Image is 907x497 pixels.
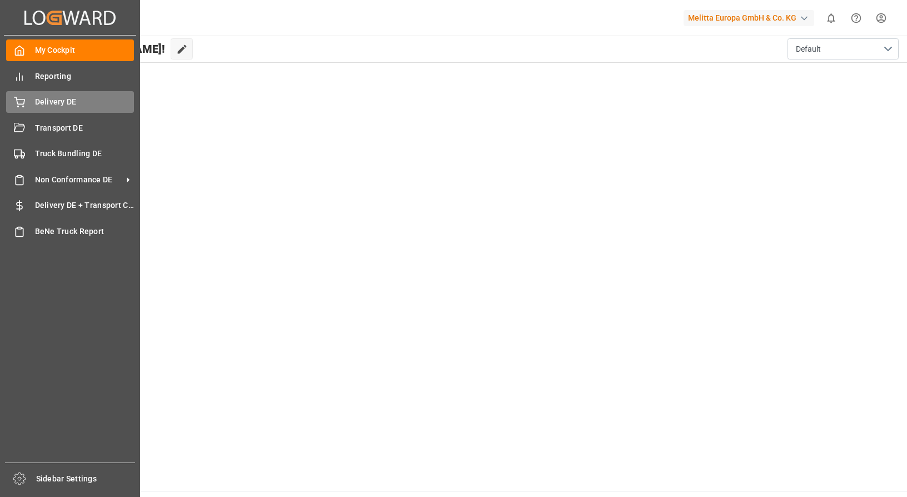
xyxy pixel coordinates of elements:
span: BeNe Truck Report [35,226,134,237]
span: Truck Bundling DE [35,148,134,160]
button: open menu [788,38,899,59]
a: Reporting [6,65,134,87]
span: Delivery DE + Transport Cost [35,200,134,211]
button: show 0 new notifications [819,6,844,31]
a: My Cockpit [6,39,134,61]
div: Melitta Europa GmbH & Co. KG [684,10,814,26]
span: Non Conformance DE [35,174,123,186]
a: Delivery DE + Transport Cost [6,195,134,216]
span: Transport DE [35,122,134,134]
a: Truck Bundling DE [6,143,134,165]
span: Delivery DE [35,96,134,108]
button: Help Center [844,6,869,31]
span: My Cockpit [35,44,134,56]
span: Reporting [35,71,134,82]
a: BeNe Truck Report [6,220,134,242]
a: Transport DE [6,117,134,138]
a: Delivery DE [6,91,134,113]
button: Melitta Europa GmbH & Co. KG [684,7,819,28]
span: Default [796,43,821,55]
span: Sidebar Settings [36,473,136,485]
